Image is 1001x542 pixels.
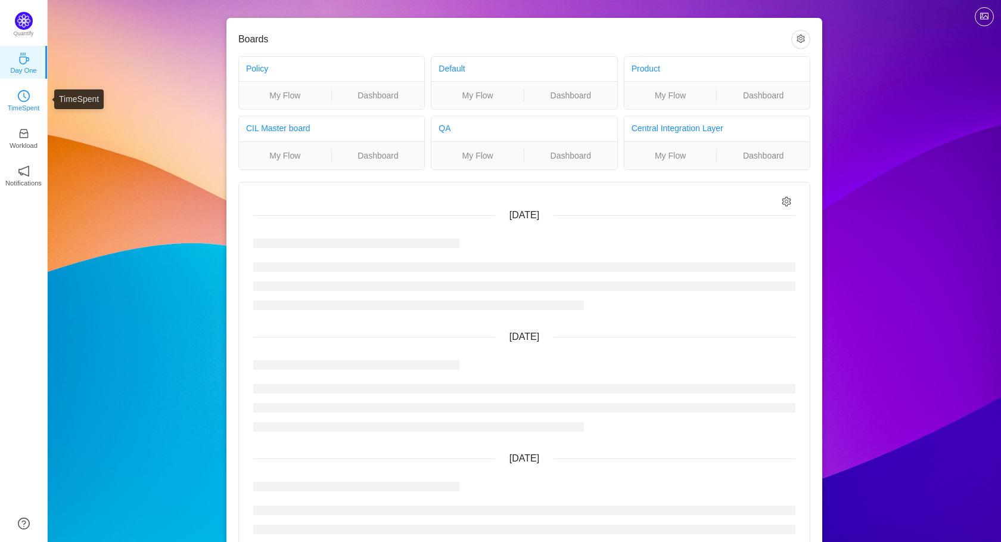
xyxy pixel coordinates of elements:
a: CIL Master board [246,123,310,133]
h3: Boards [238,33,791,45]
a: icon: question-circle [18,518,30,529]
a: Dashboard [332,149,425,162]
p: Workload [10,140,38,151]
button: icon: setting [791,30,810,49]
span: [DATE] [509,210,539,220]
span: [DATE] [509,453,539,463]
a: Central Integration Layer [632,123,723,133]
i: icon: notification [18,165,30,177]
a: Dashboard [524,149,617,162]
img: Quantify [15,12,33,30]
button: icon: picture [975,7,994,26]
a: icon: clock-circleTimeSpent [18,94,30,106]
i: icon: coffee [18,52,30,64]
a: My Flow [624,89,717,102]
a: Dashboard [524,89,617,102]
a: Policy [246,64,268,73]
a: Dashboard [717,149,810,162]
i: icon: setting [782,197,792,207]
i: icon: inbox [18,128,30,140]
p: TimeSpent [8,103,40,113]
a: icon: notificationNotifications [18,169,30,181]
a: My Flow [239,149,331,162]
a: My Flow [239,89,331,102]
a: My Flow [624,149,717,162]
i: icon: clock-circle [18,90,30,102]
a: Default [439,64,465,73]
a: Dashboard [332,89,425,102]
a: icon: inboxWorkload [18,131,30,143]
p: Day One [10,65,36,76]
a: My Flow [431,149,524,162]
a: icon: coffeeDay One [18,56,30,68]
a: My Flow [431,89,524,102]
p: Quantify [14,30,34,38]
a: Product [632,64,660,73]
p: Notifications [5,178,42,188]
span: [DATE] [509,332,539,342]
a: Dashboard [717,89,810,102]
a: QA [439,123,450,133]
